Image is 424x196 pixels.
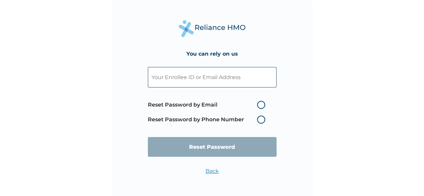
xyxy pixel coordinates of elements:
img: Reliance Health's Logo [179,20,246,37]
input: Your Enrollee ID or Email Address [148,67,277,87]
label: Reset Password by Email [148,101,268,109]
a: Back [205,168,219,174]
label: Reset Password by Phone Number [148,116,268,124]
h4: You can rely on us [186,51,238,57]
span: Password reset method [148,97,268,127]
input: Reset Password [148,137,277,157]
